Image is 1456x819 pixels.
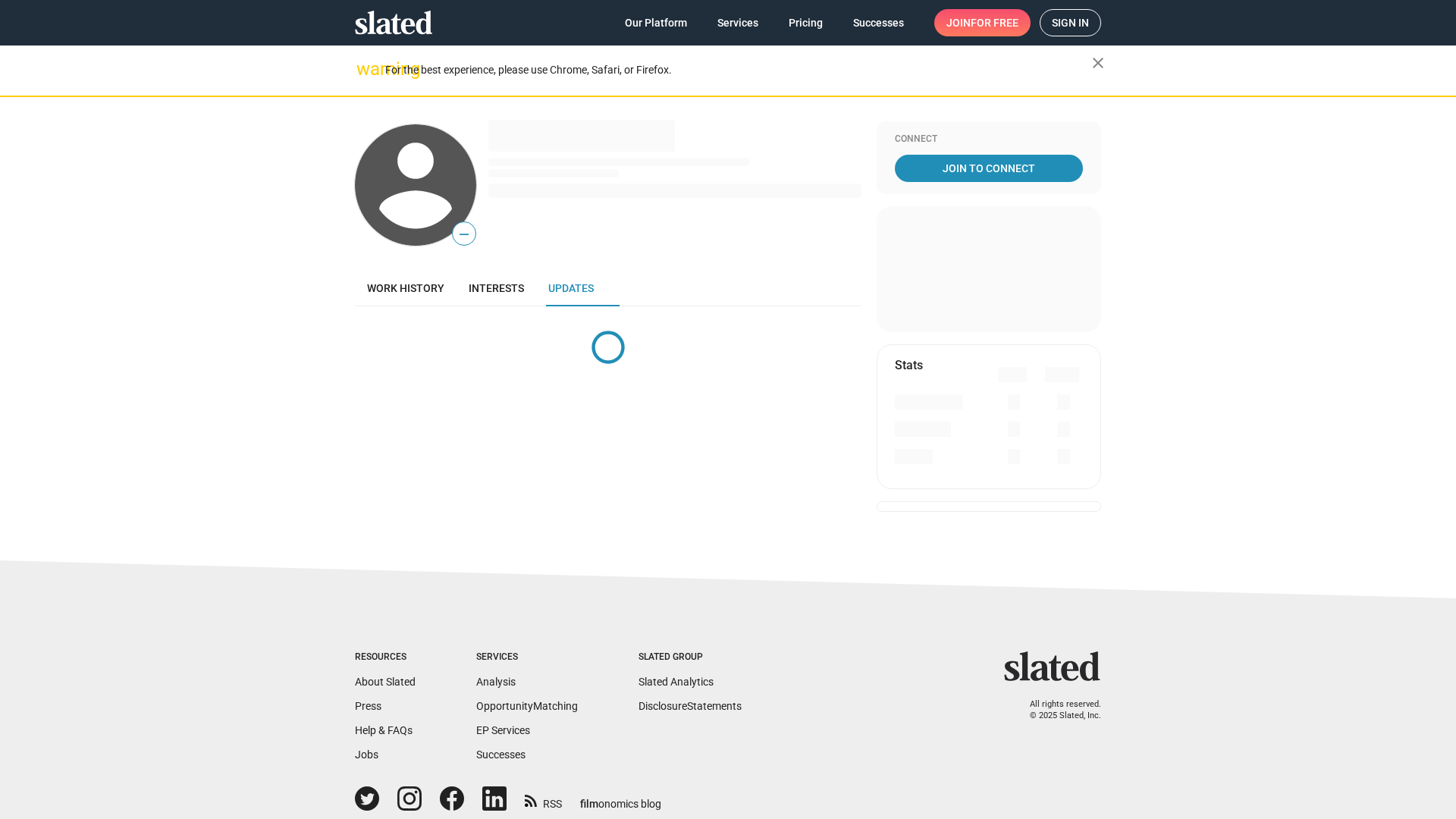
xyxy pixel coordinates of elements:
a: Successes [841,9,916,36]
span: Pricing [789,9,823,36]
a: Services [705,9,770,36]
span: Sign in [1052,10,1089,36]
a: About Slated [355,676,416,688]
span: Interests [469,282,524,294]
span: for free [971,9,1018,36]
mat-card-title: Stats [895,357,923,373]
span: Our Platform [625,9,687,36]
mat-icon: warning [356,60,375,78]
div: Connect [895,133,1083,146]
a: RSS [525,788,562,811]
a: Work history [355,270,457,306]
a: Successes [476,748,526,761]
span: Updates [548,282,594,294]
a: filmonomics blog [580,785,661,811]
a: Pricing [777,9,835,36]
div: For the best experience, please use Chrome, Safari, or Firefox. [385,60,1092,80]
p: All rights reserved. © 2025 Slated, Inc. [1014,699,1101,721]
a: DisclosureStatements [639,700,742,712]
span: Join To Connect [898,155,1080,182]
span: film [580,798,598,810]
a: Press [355,700,381,712]
a: Jobs [355,748,378,761]
div: Slated Group [639,651,742,664]
a: Help & FAQs [355,724,413,736]
a: EP Services [476,724,530,736]
a: Sign in [1040,9,1101,36]
span: Join [946,9,1018,36]
span: Work history [367,282,444,294]
a: Slated Analytics [639,676,714,688]
mat-icon: close [1089,54,1107,72]
a: Join To Connect [895,155,1083,182]
a: Our Platform [613,9,699,36]
span: Successes [853,9,904,36]
a: Updates [536,270,606,306]
span: — [453,224,475,244]
div: Services [476,651,578,664]
div: Resources [355,651,416,664]
a: Analysis [476,676,516,688]
a: Joinfor free [934,9,1031,36]
a: Interests [457,270,536,306]
a: OpportunityMatching [476,700,578,712]
span: Services [717,9,758,36]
